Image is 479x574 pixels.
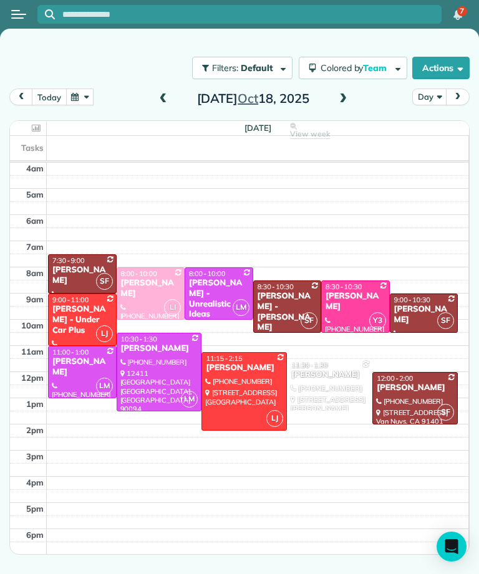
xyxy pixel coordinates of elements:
span: 7am [26,242,44,252]
span: Oct [238,90,258,106]
span: 12:00 - 2:00 [377,374,413,383]
svg: Focus search [45,9,55,19]
span: 11:15 - 2:15 [206,354,242,363]
span: Y3 [369,312,386,329]
span: 3pm [26,451,44,461]
span: Default [241,62,274,74]
span: 8:30 - 10:30 [326,282,362,291]
div: [PERSON_NAME] [120,278,181,299]
span: 6am [26,216,44,226]
div: [PERSON_NAME] [376,383,454,393]
span: 9:00 - 11:00 [52,295,89,304]
span: LM [233,299,249,316]
div: [PERSON_NAME] [291,370,369,380]
span: 9:00 - 10:30 [394,295,430,304]
span: 8:00 - 10:00 [189,269,225,278]
span: 11:00 - 1:00 [52,348,89,356]
button: next [446,88,470,105]
div: [PERSON_NAME] [394,304,455,325]
span: LM [96,378,113,395]
button: Open menu [11,7,26,21]
div: [PERSON_NAME] - Unrealistic Ideas [188,278,249,320]
span: [DATE] [244,123,271,133]
div: [PERSON_NAME] [325,291,386,312]
div: [PERSON_NAME] [52,356,113,378]
span: SF [96,273,113,290]
button: Focus search [37,9,55,19]
span: 11:30 - 1:30 [291,361,327,370]
div: [PERSON_NAME] - [PERSON_NAME] [257,291,318,333]
span: 8am [26,268,44,278]
span: 2pm [26,425,44,435]
span: View week [290,129,330,139]
nav: Main [439,1,479,28]
button: today [32,88,66,105]
span: SF [437,312,454,329]
span: 9am [26,294,44,304]
div: Open Intercom Messenger [437,532,467,562]
span: 11am [21,347,44,356]
button: prev [9,88,33,105]
div: [PERSON_NAME] [205,363,283,373]
a: Filters: Default [186,57,293,79]
span: LI [164,299,181,316]
span: SF [301,312,317,329]
span: 4pm [26,477,44,487]
span: Team [363,62,389,74]
span: 6pm [26,530,44,540]
button: Actions [412,57,470,79]
span: SF [437,404,454,421]
span: LM [181,391,198,408]
span: LJ [266,410,283,427]
span: Filters: [212,62,238,74]
div: [PERSON_NAME] [52,265,113,286]
div: 7 unread notifications [445,1,471,29]
span: 7:30 - 9:00 [52,256,85,265]
span: 7 [460,6,464,16]
span: 5am [26,189,44,199]
span: LJ [96,325,113,342]
div: [PERSON_NAME] - Under Car Plus [52,304,113,336]
span: 10am [21,320,44,330]
span: 5pm [26,504,44,514]
span: 4am [26,163,44,173]
button: Filters: Default [192,57,293,79]
button: Colored byTeam [299,57,407,79]
span: 10:30 - 1:30 [121,335,157,343]
span: 1pm [26,399,44,409]
span: 8:30 - 10:30 [258,282,294,291]
span: 12pm [21,373,44,383]
span: Colored by [321,62,391,74]
span: Tasks [21,143,44,153]
button: Day [412,88,447,105]
div: [PERSON_NAME] [120,343,198,354]
span: 8:00 - 10:00 [121,269,157,278]
h2: [DATE] 18, 2025 [175,92,331,105]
